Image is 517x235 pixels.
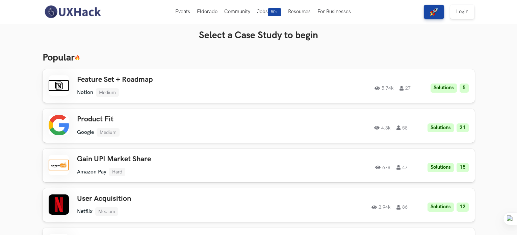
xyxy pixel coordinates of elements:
[77,75,269,84] h3: Feature Set + Roadmap
[109,168,125,176] li: Hard
[399,86,411,91] span: 27
[77,89,93,96] li: Notion
[430,8,438,16] img: rocket
[457,163,469,172] li: 15
[374,86,393,91] span: 5.74k
[457,203,469,212] li: 12
[77,169,106,175] li: Amazon Pay
[43,30,475,41] h3: Select a Case Study to begin
[77,115,269,124] h3: Product Fit
[460,84,469,93] li: 5
[43,109,475,142] a: Product FitGoogleMedium4.3k58Solutions21
[457,123,469,133] li: 21
[375,165,390,170] span: 678
[43,52,475,64] h3: Popular
[77,129,94,136] li: Google
[374,125,390,130] span: 4.3k
[43,188,475,222] a: User AcquisitionNetflixMedium2.94k86Solutions12
[43,149,475,182] a: Gain UPI Market ShareAmazon PayHard67847Solutions15
[396,205,408,210] span: 86
[428,163,454,172] li: Solutions
[77,155,269,164] h3: Gain UPI Market Share
[396,125,408,130] span: 58
[428,123,454,133] li: Solutions
[77,194,269,203] h3: User Acquisition
[450,5,474,19] a: Login
[97,128,120,137] li: Medium
[431,84,457,93] li: Solutions
[428,203,454,212] li: Solutions
[268,8,281,16] span: 50+
[371,205,390,210] span: 2.94k
[95,207,118,216] li: Medium
[43,5,103,19] img: UXHack-logo.png
[43,69,475,103] a: Feature Set + RoadmapNotionMedium5.74k27Solutions5
[96,88,119,97] li: Medium
[75,55,80,61] img: 🔥
[77,208,93,215] li: Netflix
[396,165,408,170] span: 47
